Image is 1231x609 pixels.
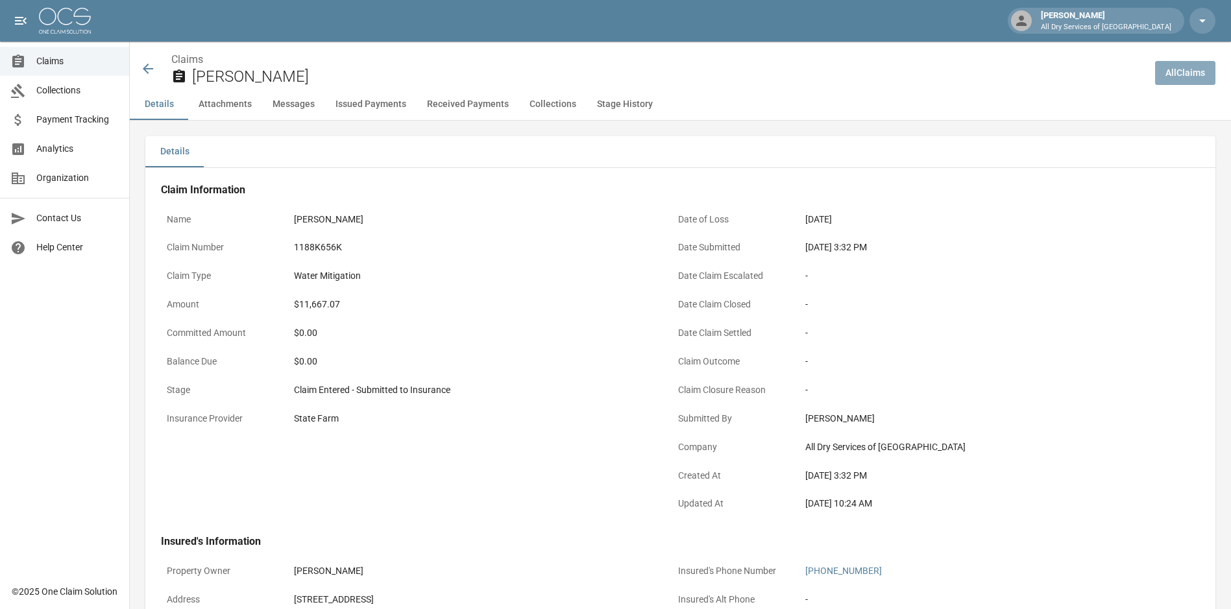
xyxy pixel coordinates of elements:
[672,292,789,317] p: Date Claim Closed
[672,491,789,516] p: Updated At
[36,142,119,156] span: Analytics
[36,171,119,185] span: Organization
[805,566,882,576] a: [PHONE_NUMBER]
[294,326,651,340] div: $0.00
[672,235,789,260] p: Date Submitted
[587,89,663,120] button: Stage History
[171,53,203,66] a: Claims
[805,469,1162,483] div: [DATE] 3:32 PM
[805,269,1162,283] div: -
[805,440,1162,454] div: All Dry Services of [GEOGRAPHIC_DATA]
[672,207,789,232] p: Date of Loss
[672,406,789,431] p: Submitted By
[805,412,1162,425] div: [PERSON_NAME]
[325,89,417,120] button: Issued Payments
[294,564,651,578] div: [PERSON_NAME]
[294,412,651,425] div: State Farm
[805,298,1162,311] div: -
[192,67,1145,86] h2: [PERSON_NAME]
[188,89,262,120] button: Attachments
[672,463,789,488] p: Created At
[805,593,1162,606] div: -
[161,535,1168,548] h4: Insured's Information
[161,558,278,584] p: Property Owner
[805,213,1162,226] div: [DATE]
[161,320,278,346] p: Committed Amount
[294,298,651,311] div: $11,667.07
[1041,22,1171,33] p: All Dry Services of [GEOGRAPHIC_DATA]
[36,211,119,225] span: Contact Us
[805,326,1162,340] div: -
[262,89,325,120] button: Messages
[672,263,789,289] p: Date Claim Escalated
[161,292,278,317] p: Amount
[12,585,117,598] div: © 2025 One Claim Solution
[130,89,188,120] button: Details
[36,113,119,126] span: Payment Tracking
[161,184,1168,197] h4: Claim Information
[294,269,651,283] div: Water Mitigation
[805,383,1162,397] div: -
[161,207,278,232] p: Name
[39,8,91,34] img: ocs-logo-white-transparent.png
[294,593,651,606] div: [STREET_ADDRESS]
[805,497,1162,510] div: [DATE] 10:24 AM
[161,377,278,403] p: Stage
[130,89,1231,120] div: anchor tabs
[294,383,651,397] div: Claim Entered - Submitted to Insurance
[417,89,519,120] button: Received Payments
[161,263,278,289] p: Claim Type
[145,136,204,167] button: Details
[805,241,1162,254] div: [DATE] 3:32 PM
[1155,61,1215,85] a: AllClaims
[672,377,789,403] p: Claim Closure Reason
[294,241,651,254] div: 1188K656K
[672,320,789,346] p: Date Claim Settled
[145,136,1215,167] div: details tabs
[36,84,119,97] span: Collections
[161,406,278,431] p: Insurance Provider
[161,349,278,374] p: Balance Due
[519,89,587,120] button: Collections
[805,355,1162,368] div: -
[1036,9,1176,32] div: [PERSON_NAME]
[36,241,119,254] span: Help Center
[294,213,651,226] div: [PERSON_NAME]
[8,8,34,34] button: open drawer
[672,349,789,374] p: Claim Outcome
[672,558,789,584] p: Insured's Phone Number
[36,54,119,68] span: Claims
[294,355,651,368] div: $0.00
[161,235,278,260] p: Claim Number
[171,52,1145,67] nav: breadcrumb
[672,435,789,460] p: Company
